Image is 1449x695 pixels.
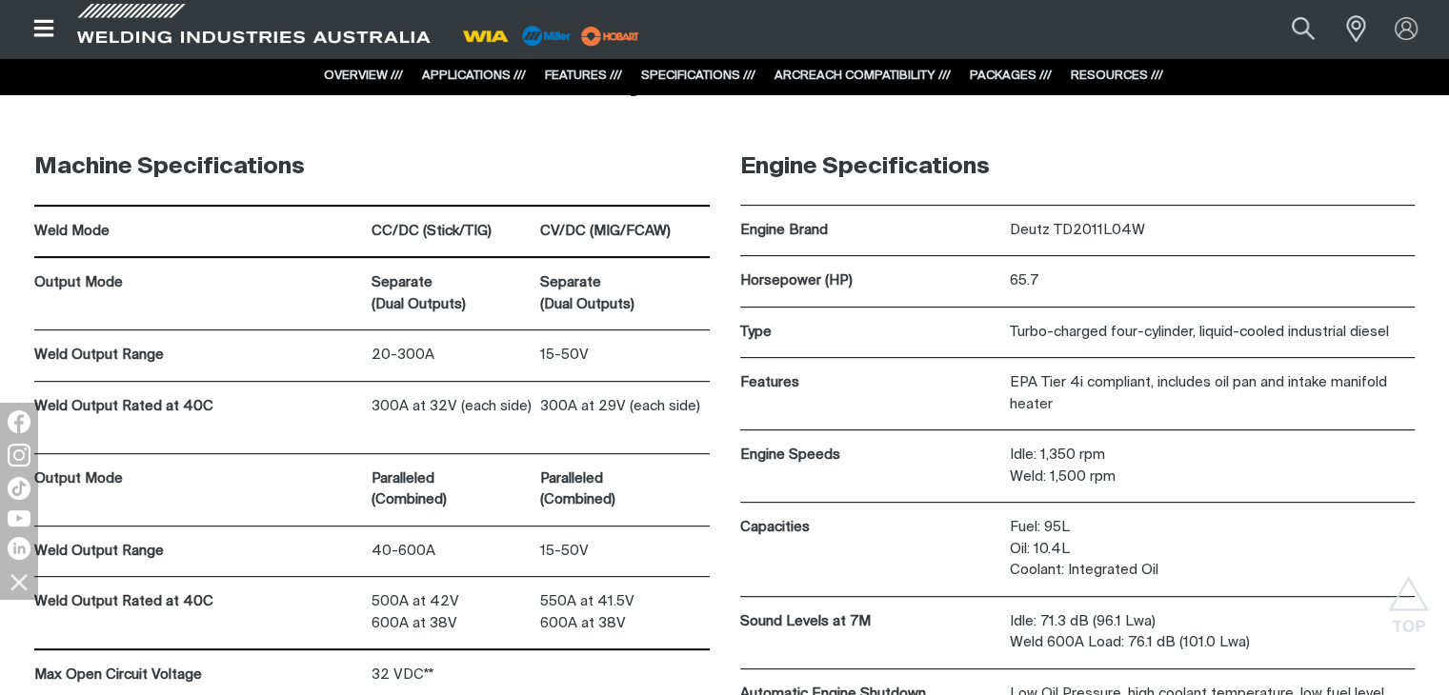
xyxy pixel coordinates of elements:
a: APPLICATIONS /// [422,69,526,82]
p: Weld Output Range [34,345,362,367]
a: miller [575,29,645,43]
img: miller [575,22,645,50]
button: Scroll to top [1387,576,1430,619]
strong: (Combined) [372,492,447,506]
p: 40-600A [372,541,540,563]
p: Fuel: 95L Oil: 10.4L Coolant: Integrated Oil [1010,517,1415,582]
a: OVERVIEW /// [324,69,403,82]
img: LinkedIn [8,537,30,560]
a: ARCREACH COMPATIBILITY /// [775,69,951,82]
strong: Paralleled [540,471,603,486]
strong: (Dual Outputs) [372,297,466,311]
p: 300A at 32V (each side) [372,396,540,439]
p: CV/DC (MIG/FCAW) [540,221,709,243]
p: Features [740,372,1000,394]
p: Max Open Circuit Voltage [34,665,362,686]
strong: Separate [372,275,433,289]
p: 550A at 41.5V 600A at 38V [540,591,709,634]
p: Sound Levels at 7M [740,611,1000,633]
img: YouTube [8,510,30,526]
p: Weld Mode [34,221,362,243]
p: Turbo-charged four-cylinder, liquid-cooled industrial diesel [1010,322,1415,344]
img: Facebook [8,410,30,433]
p: Engine Speeds [740,445,1000,467]
p: 300A at 29V (each side) [540,396,709,418]
img: Instagram [8,444,30,467]
strong: Paralleled [372,471,434,486]
p: Capacities [740,517,1000,539]
input: Product name or item number... [1247,8,1336,50]
p: 15-50V [540,345,709,367]
p: Type [740,322,1000,344]
p: Output Mode [34,468,362,490]
p: Horsepower (HP) [740,270,1000,292]
a: SPECIFICATIONS /// [641,69,755,82]
img: hide socials [3,566,35,598]
a: FEATURES /// [545,69,622,82]
a: PACKAGES /// [970,69,1052,82]
strong: (Combined) [540,492,615,506]
a: RESOURCES /// [1071,69,1163,82]
h3: Engine Specifications [740,152,1416,182]
p: EPA Tier 4i compliant, includes oil pan and intake manifold heater [1010,372,1415,415]
p: 15-50V [540,541,709,563]
button: Search products [1271,8,1336,50]
p: CC/DC (Stick/TIG) [372,221,540,243]
p: Weld Output Rated at 40C [34,396,362,418]
strong: Separate (Dual Outputs) [540,275,634,311]
p: 65.7 [1010,270,1415,292]
p: 500A at 42V 600A at 38V [372,591,540,634]
p: Engine Brand [740,220,1000,242]
p: Weld Output Range [34,541,362,563]
img: TikTok [8,477,30,500]
p: Weld Output Rated at 40C [34,591,362,613]
h3: Machine Specifications [34,152,710,182]
p: Deutz TD2011L04W [1010,220,1415,242]
p: 20-300A [372,345,540,367]
p: Idle: 71.3 dB (96.1 Lwa) Weld 600A Load: 76.1 dB (101.0 Lwa) [1010,611,1415,654]
p: Output Mode [34,272,362,294]
p: Idle: 1,350 rpm Weld: 1,500 rpm [1010,445,1415,487]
